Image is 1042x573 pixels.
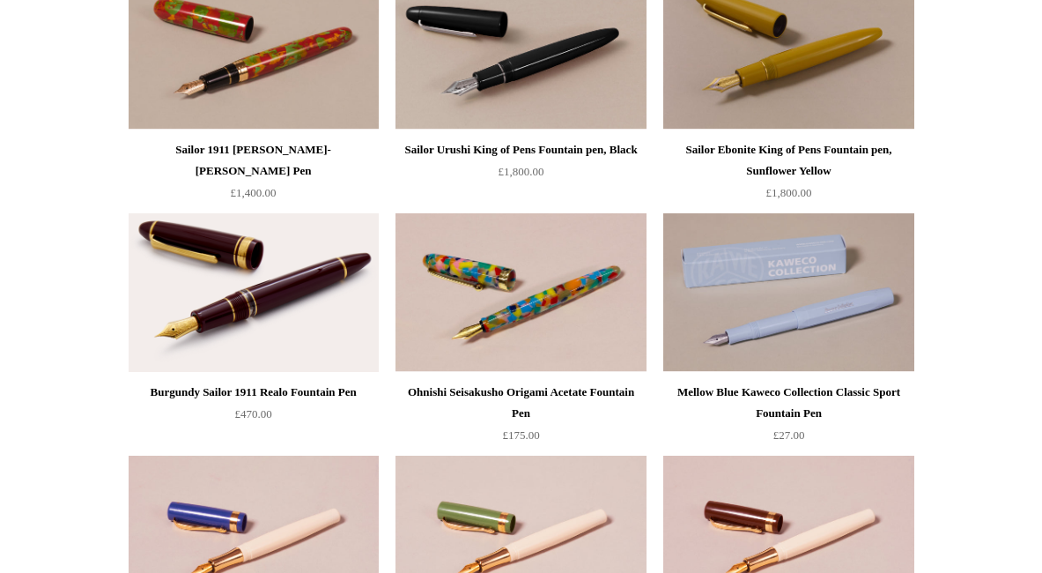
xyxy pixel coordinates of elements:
[395,213,646,372] a: Ohnishi Seisakusho Origami Acetate Fountain Pen Ohnishi Seisakusho Origami Acetate Fountain Pen
[773,428,805,442] span: £27.00
[400,139,641,160] div: Sailor Urushi King of Pens Fountain pen, Black
[234,407,271,420] span: £470.00
[129,213,379,372] img: Burgundy Sailor 1911 Realo Fountain Pen
[133,139,374,182] div: Sailor 1911 [PERSON_NAME]-[PERSON_NAME] Pen
[129,139,379,212] a: Sailor 1911 [PERSON_NAME]-[PERSON_NAME] Pen £1,400.00
[766,186,812,199] span: £1,800.00
[395,213,646,372] img: Ohnishi Seisakusho Origami Acetate Fountain Pen
[499,165,544,178] span: £1,800.00
[668,139,909,182] div: Sailor Ebonite King of Pens Fountain pen, Sunflower Yellow
[395,139,646,212] a: Sailor Urushi King of Pens Fountain pen, Black £1,800.00
[663,213,913,372] img: Mellow Blue Kaweco Collection Classic Sport Fountain Pen
[663,139,913,212] a: Sailor Ebonite King of Pens Fountain pen, Sunflower Yellow £1,800.00
[395,382,646,454] a: Ohnishi Seisakusho Origami Acetate Fountain Pen £175.00
[502,428,539,442] span: £175.00
[129,382,379,454] a: Burgundy Sailor 1911 Realo Fountain Pen £470.00
[663,382,913,454] a: Mellow Blue Kaweco Collection Classic Sport Fountain Pen £27.00
[400,382,641,424] div: Ohnishi Seisakusho Origami Acetate Fountain Pen
[663,213,913,372] a: Mellow Blue Kaweco Collection Classic Sport Fountain Pen Mellow Blue Kaweco Collection Classic Sp...
[231,186,277,199] span: £1,400.00
[668,382,909,424] div: Mellow Blue Kaweco Collection Classic Sport Fountain Pen
[133,382,374,403] div: Burgundy Sailor 1911 Realo Fountain Pen
[129,213,379,372] a: Burgundy Sailor 1911 Realo Fountain Pen Burgundy Sailor 1911 Realo Fountain Pen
